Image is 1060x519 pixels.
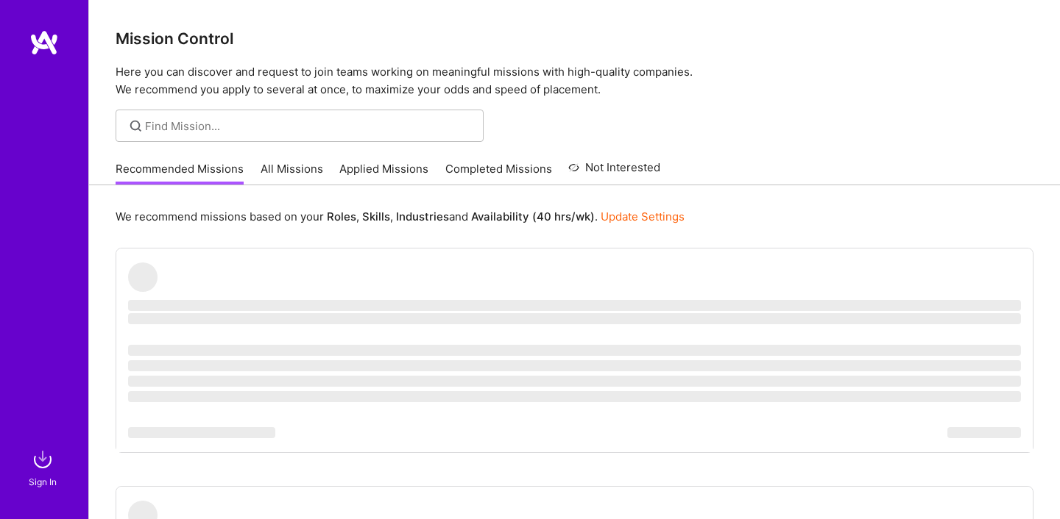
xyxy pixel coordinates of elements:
a: All Missions [261,161,323,185]
a: Applied Missions [339,161,428,185]
img: sign in [28,445,57,474]
p: We recommend missions based on your , , and . [116,209,685,224]
b: Industries [396,210,449,223]
b: Roles [327,210,356,223]
p: Here you can discover and request to join teams working on meaningful missions with high-quality ... [116,63,1033,99]
img: logo [29,29,59,56]
a: Update Settings [601,210,685,223]
i: icon SearchGrey [127,118,144,135]
div: Sign In [29,474,57,490]
a: Not Interested [568,159,660,185]
b: Availability (40 hrs/wk) [471,210,595,223]
a: sign inSign In [31,445,57,490]
a: Completed Missions [445,161,552,185]
b: Skills [362,210,390,223]
input: Find Mission... [145,118,473,134]
h3: Mission Control [116,29,1033,48]
a: Recommended Missions [116,161,244,185]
